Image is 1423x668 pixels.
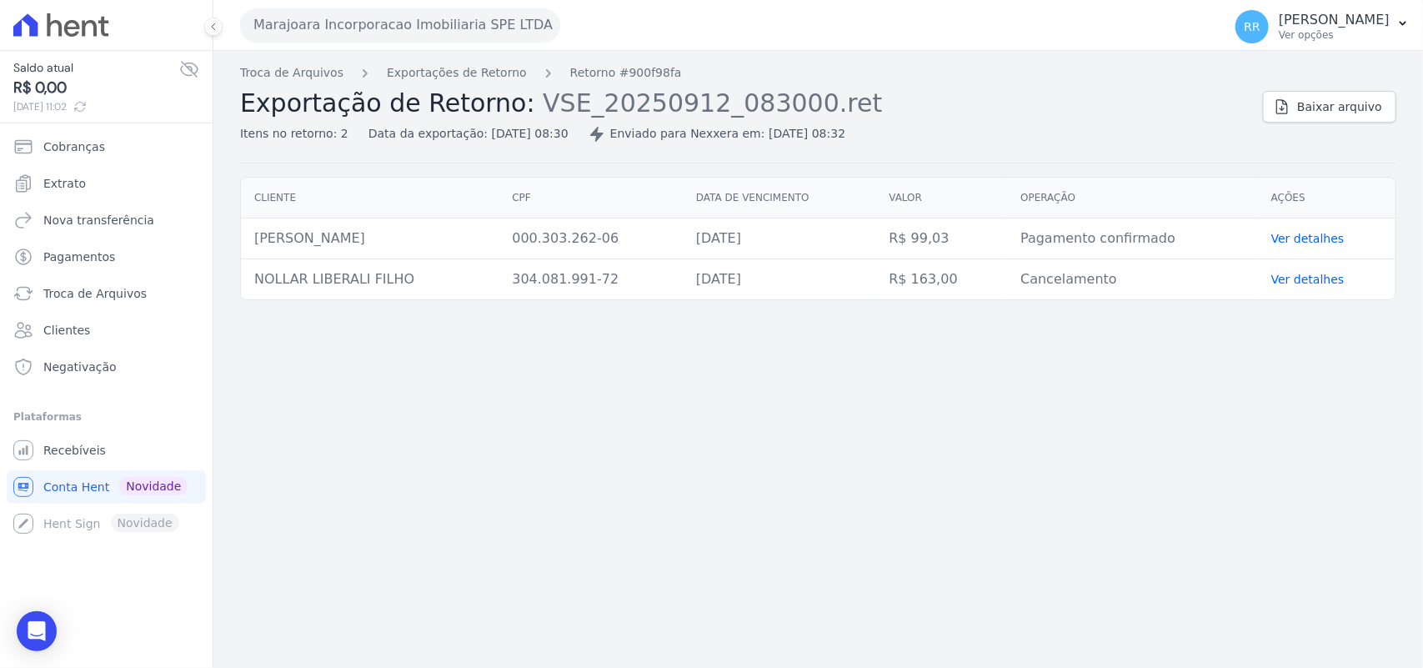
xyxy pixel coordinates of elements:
td: 000.303.262-06 [499,218,683,259]
a: Conta Hent Novidade [7,470,206,504]
span: Novidade [119,477,188,495]
span: R$ 0,00 [13,77,179,99]
a: Exportações de Retorno [387,64,527,82]
a: Extrato [7,167,206,200]
span: Troca de Arquivos [43,285,147,302]
span: Saldo atual [13,59,179,77]
a: Troca de Arquivos [240,64,343,82]
td: 304.081.991-72 [499,259,683,300]
span: RR [1244,21,1260,33]
span: [DATE] 11:02 [13,99,179,114]
a: Pagamentos [7,240,206,274]
th: Data de vencimento [683,178,875,218]
a: Troca de Arquivos [7,277,206,310]
div: Plataformas [13,407,199,427]
button: RR [PERSON_NAME] Ver opções [1222,3,1423,50]
p: Ver opções [1279,28,1390,42]
td: [DATE] [683,259,875,300]
a: Baixar arquivo [1263,91,1396,123]
a: Cobranças [7,130,206,163]
a: Ver detalhes [1271,232,1345,245]
span: Pagamentos [43,249,115,265]
a: Negativação [7,350,206,384]
th: Valor [876,178,1008,218]
td: R$ 99,03 [876,218,1008,259]
td: Cancelamento [1007,259,1258,300]
a: Recebíveis [7,434,206,467]
span: VSE_20250912_083000.ret [543,87,882,118]
td: R$ 163,00 [876,259,1008,300]
td: Pagamento confirmado [1007,218,1258,259]
div: Itens no retorno: 2 [240,125,348,143]
td: [DATE] [683,218,875,259]
td: [PERSON_NAME] [241,218,499,259]
nav: Breadcrumb [240,64,1250,82]
span: Extrato [43,175,86,192]
a: Retorno #900f98fa [570,64,682,82]
button: Marajoara Incorporacao Imobiliaria SPE LTDA [240,8,560,42]
span: Nova transferência [43,212,154,229]
th: Cliente [241,178,499,218]
a: Ver detalhes [1271,273,1345,286]
span: Clientes [43,322,90,339]
span: Baixar arquivo [1297,98,1382,115]
td: NOLLAR LIBERALI FILHO [241,259,499,300]
span: Conta Hent [43,479,109,495]
a: Clientes [7,314,206,347]
div: Open Intercom Messenger [17,611,57,651]
div: Enviado para Nexxera em: [DATE] 08:32 [589,125,846,143]
span: Recebíveis [43,442,106,459]
nav: Sidebar [13,130,199,540]
div: Data da exportação: [DATE] 08:30 [368,125,569,143]
a: Nova transferência [7,203,206,237]
p: [PERSON_NAME] [1279,12,1390,28]
th: Ações [1258,178,1395,218]
span: Cobranças [43,138,105,155]
th: Operação [1007,178,1258,218]
span: Exportação de Retorno: [240,88,535,118]
span: Negativação [43,359,117,375]
th: CPF [499,178,683,218]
